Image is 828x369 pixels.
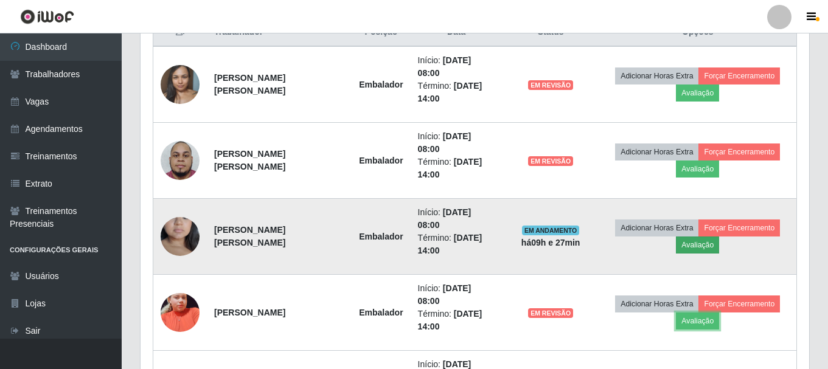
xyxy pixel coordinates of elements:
[615,219,698,236] button: Adicionar Horas Extra
[214,73,285,95] strong: [PERSON_NAME] [PERSON_NAME]
[698,67,780,84] button: Forçar Encerramento
[418,308,495,333] li: Término:
[418,130,495,156] li: Início:
[418,131,471,154] time: [DATE] 08:00
[528,80,573,90] span: EM REVISÃO
[698,295,780,312] button: Forçar Encerramento
[418,156,495,181] li: Término:
[359,156,403,165] strong: Embalador
[418,207,471,230] time: [DATE] 08:00
[418,54,495,80] li: Início:
[615,67,698,84] button: Adicionar Horas Extra
[676,236,719,253] button: Avaliação
[698,143,780,160] button: Forçar Encerramento
[161,41,200,128] img: 1752311945610.jpeg
[214,149,285,171] strong: [PERSON_NAME] [PERSON_NAME]
[161,134,200,186] img: 1716661662747.jpeg
[418,232,495,257] li: Término:
[359,308,403,317] strong: Embalador
[418,282,495,308] li: Início:
[521,238,580,247] strong: há 09 h e 27 min
[676,312,719,329] button: Avaliação
[359,80,403,89] strong: Embalador
[214,225,285,247] strong: [PERSON_NAME] [PERSON_NAME]
[359,232,403,241] strong: Embalador
[676,160,719,178] button: Avaliação
[418,55,471,78] time: [DATE] 08:00
[161,278,200,347] img: 1744996997495.jpeg
[418,283,471,306] time: [DATE] 08:00
[528,156,573,166] span: EM REVISÃO
[522,226,580,235] span: EM ANDAMENTO
[698,219,780,236] button: Forçar Encerramento
[528,308,573,318] span: EM REVISÃO
[615,143,698,160] button: Adicionar Horas Extra
[676,84,719,102] button: Avaliação
[214,308,285,317] strong: [PERSON_NAME]
[418,206,495,232] li: Início:
[161,193,200,280] img: 1734548593883.jpeg
[615,295,698,312] button: Adicionar Horas Extra
[20,9,74,24] img: CoreUI Logo
[418,80,495,105] li: Término:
